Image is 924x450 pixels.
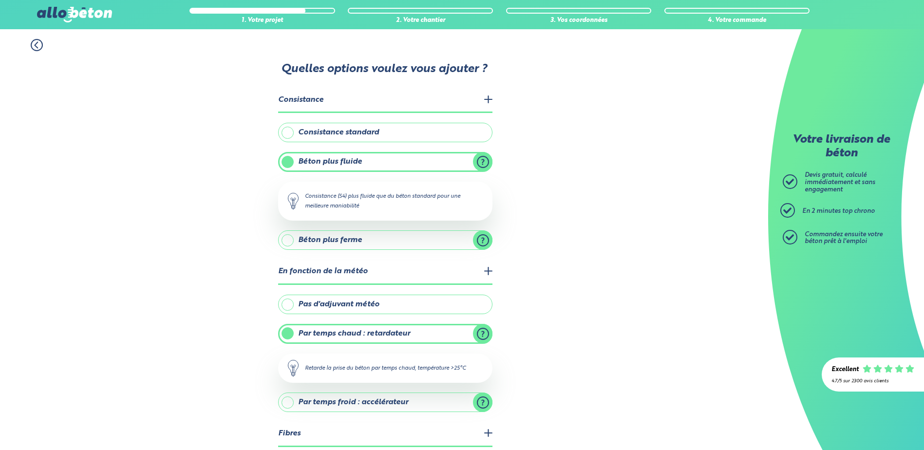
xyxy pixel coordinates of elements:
[278,422,492,447] legend: Fibres
[348,17,493,24] div: 2. Votre chantier
[278,230,492,250] label: Béton plus ferme
[802,208,875,214] span: En 2 minutes top chrono
[189,17,335,24] div: 1. Votre projet
[831,366,859,374] div: Excellent
[278,260,492,284] legend: En fonction de la météo
[785,133,897,160] p: Votre livraison de béton
[278,354,492,383] div: Retarde la prise du béton par temps chaud, température >25°C
[831,378,914,384] div: 4.7/5 sur 2300 avis clients
[277,63,491,76] p: Quelles options voulez vous ajouter ?
[37,7,112,22] img: allobéton
[664,17,810,24] div: 4. Votre commande
[278,393,492,412] label: Par temps froid : accélérateur
[837,412,913,439] iframe: Help widget launcher
[278,123,492,142] label: Consistance standard
[506,17,651,24] div: 3. Vos coordonnées
[278,182,492,221] div: Consistance (S4) plus fluide que du béton standard pour une meilleure maniabilité
[805,231,883,245] span: Commandez ensuite votre béton prêt à l'emploi
[805,172,875,192] span: Devis gratuit, calculé immédiatement et sans engagement
[278,324,492,343] label: Par temps chaud : retardateur
[278,152,492,171] label: Béton plus fluide
[278,295,492,314] label: Pas d'adjuvant météo
[278,88,492,113] legend: Consistance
